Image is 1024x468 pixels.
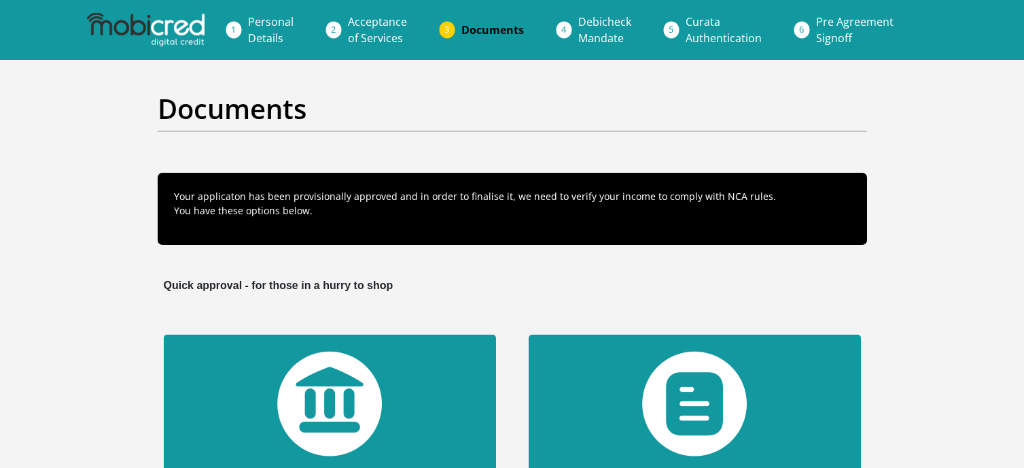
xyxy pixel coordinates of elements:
[277,351,382,456] img: bank-verification.png
[567,8,642,52] a: DebicheckMandate
[451,16,535,44] a: Documents
[158,93,867,125] h2: Documents
[675,8,773,52] a: CurataAuthentication
[578,14,631,46] span: Debicheck Mandate
[337,8,418,52] a: Acceptanceof Services
[348,14,407,46] span: Acceptance of Services
[174,189,851,218] p: Your applicaton has been provisionally approved and in order to finalise it, we need to verify yo...
[164,280,393,291] b: Quick approval - for those in a hurry to shop
[237,8,304,52] a: PersonalDetails
[248,14,294,46] span: Personal Details
[642,351,747,456] img: statement-upload.png
[805,8,904,52] a: Pre AgreementSignoff
[461,22,524,37] span: Documents
[686,14,762,46] span: Curata Authentication
[87,13,204,47] img: mobicred logo
[816,14,894,46] span: Pre Agreement Signoff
